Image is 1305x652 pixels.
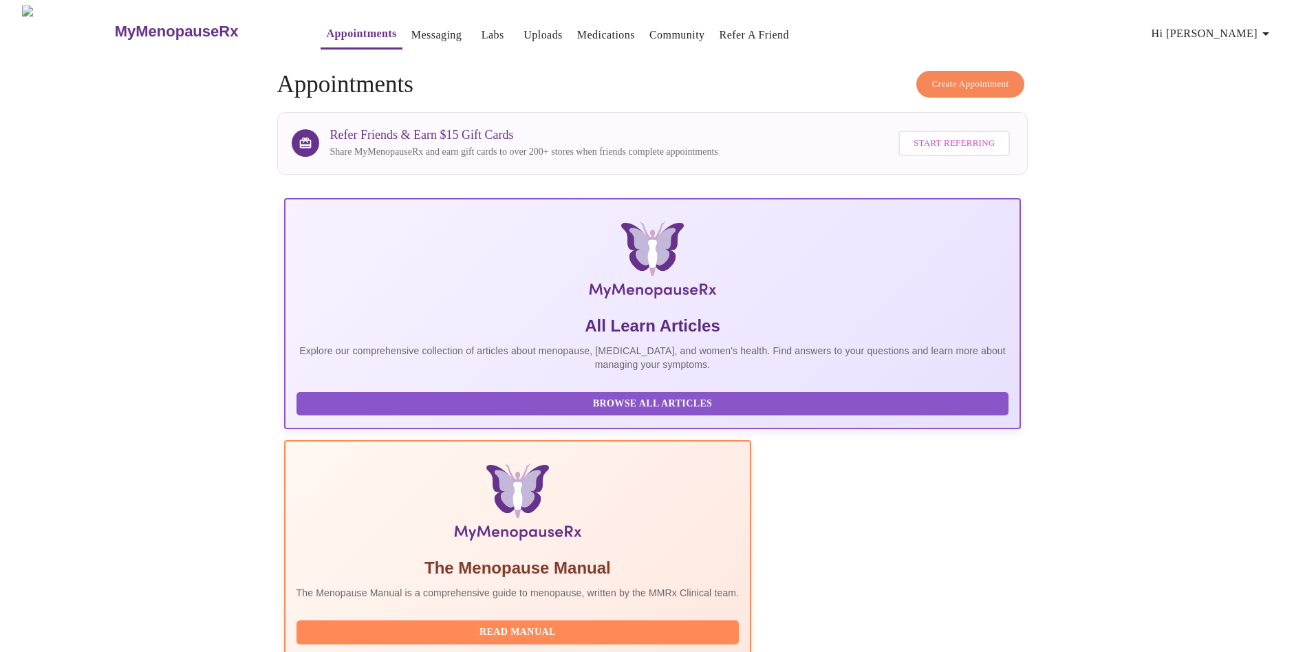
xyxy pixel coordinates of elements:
span: Hi [PERSON_NAME] [1152,24,1274,43]
h4: Appointments [277,71,1028,98]
p: The Menopause Manual is a comprehensive guide to menopause, written by the MMRx Clinical team. [296,586,740,600]
a: Start Referring [895,124,1013,163]
p: Share MyMenopauseRx and earn gift cards to over 200+ stores when friends complete appointments [330,145,718,159]
h5: The Menopause Manual [296,557,740,579]
span: Create Appointment [932,76,1009,92]
span: Start Referring [914,135,995,151]
button: Labs [471,21,515,49]
button: Appointments [321,20,402,50]
button: Uploads [518,21,568,49]
a: Uploads [524,25,563,45]
a: Read Manual [296,625,743,637]
img: Menopause Manual [367,464,669,546]
button: Community [644,21,711,49]
button: Hi [PERSON_NAME] [1146,20,1280,47]
h3: MyMenopauseRx [115,23,239,41]
img: MyMenopauseRx Logo [407,221,898,304]
span: Browse All Articles [310,395,995,413]
p: Explore our comprehensive collection of articles about menopause, [MEDICAL_DATA], and women's hea... [296,344,1009,371]
img: MyMenopauseRx Logo [22,6,113,57]
a: MyMenopauseRx [113,8,293,56]
button: Medications [572,21,640,49]
h3: Refer Friends & Earn $15 Gift Cards [330,128,718,142]
button: Start Referring [898,131,1010,156]
button: Create Appointment [916,71,1025,98]
span: Read Manual [310,624,726,641]
a: Appointments [326,24,396,43]
h5: All Learn Articles [296,315,1009,337]
button: Messaging [406,21,467,49]
button: Refer a Friend [714,21,795,49]
a: Refer a Friend [720,25,790,45]
a: Browse All Articles [296,397,1013,409]
button: Read Manual [296,620,740,644]
a: Messaging [411,25,462,45]
a: Community [649,25,705,45]
button: Browse All Articles [296,392,1009,416]
a: Medications [577,25,635,45]
a: Labs [482,25,504,45]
